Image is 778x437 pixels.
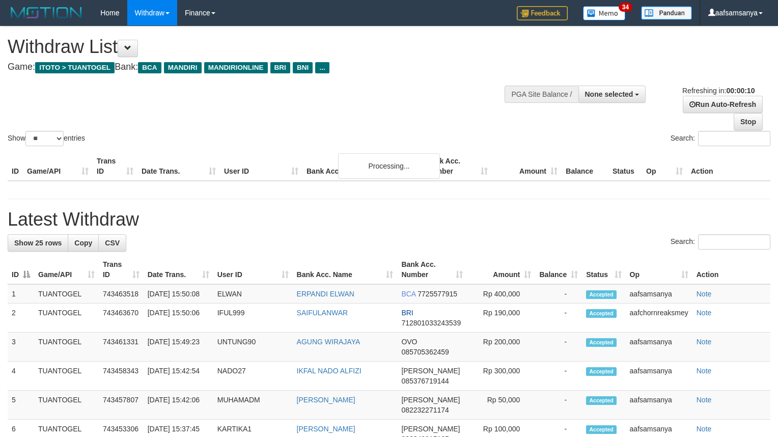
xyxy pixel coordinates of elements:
[626,362,692,391] td: aafsamsanya
[401,377,449,385] span: Copy 085376719144 to clipboard
[642,152,687,181] th: Op
[213,284,293,304] td: ELWAN
[8,152,23,181] th: ID
[137,152,220,181] th: Date Trans.
[505,86,578,103] div: PGA Site Balance /
[25,131,64,146] select: Showentries
[144,304,213,333] td: [DATE] 15:50:06
[586,309,617,318] span: Accepted
[213,304,293,333] td: IFUL999
[14,239,62,247] span: Show 25 rows
[586,290,617,299] span: Accepted
[683,96,763,113] a: Run Auto-Refresh
[8,62,509,72] h4: Game: Bank:
[138,62,161,73] span: BCA
[8,333,34,362] td: 3
[34,304,99,333] td: TUANTOGEL
[35,62,115,73] span: ITOTO > TUANTOGEL
[641,6,692,20] img: panduan.png
[297,396,355,404] a: [PERSON_NAME]
[692,255,770,284] th: Action
[338,153,440,179] div: Processing...
[213,255,293,284] th: User ID: activate to sort column ascending
[74,239,92,247] span: Copy
[467,391,535,420] td: Rp 50,000
[626,333,692,362] td: aafsamsanya
[401,319,461,327] span: Copy 712801033243539 to clipboard
[586,338,617,347] span: Accepted
[578,86,646,103] button: None selected
[98,234,126,252] a: CSV
[401,425,460,433] span: [PERSON_NAME]
[467,362,535,391] td: Rp 300,000
[8,304,34,333] td: 2
[220,152,302,181] th: User ID
[687,152,770,181] th: Action
[608,152,642,181] th: Status
[671,131,770,146] label: Search:
[213,333,293,362] td: UNTUNG90
[68,234,99,252] a: Copy
[626,284,692,304] td: aafsamsanya
[297,367,362,375] a: IKFAL NADO ALFIZI
[23,152,93,181] th: Game/API
[401,309,413,317] span: BRI
[626,255,692,284] th: Op: activate to sort column ascending
[8,255,34,284] th: ID: activate to sort column descending
[401,367,460,375] span: [PERSON_NAME]
[671,234,770,250] label: Search:
[697,425,712,433] a: Note
[535,255,582,284] th: Balance: activate to sort column ascending
[293,255,398,284] th: Bank Acc. Name: activate to sort column ascending
[535,362,582,391] td: -
[698,131,770,146] input: Search:
[93,152,137,181] th: Trans ID
[586,396,617,405] span: Accepted
[297,290,354,298] a: ERPANDI ELWAN
[467,255,535,284] th: Amount: activate to sort column ascending
[213,362,293,391] td: NADO27
[34,284,99,304] td: TUANTOGEL
[8,391,34,420] td: 5
[401,290,415,298] span: BCA
[8,131,85,146] label: Show entries
[492,152,562,181] th: Amount
[144,391,213,420] td: [DATE] 15:42:06
[397,255,466,284] th: Bank Acc. Number: activate to sort column ascending
[99,304,144,333] td: 743463670
[562,152,608,181] th: Balance
[105,239,120,247] span: CSV
[697,338,712,346] a: Note
[535,391,582,420] td: -
[8,5,85,20] img: MOTION_logo.png
[734,113,763,130] a: Stop
[144,284,213,304] td: [DATE] 15:50:08
[422,152,492,181] th: Bank Acc. Number
[586,367,617,376] span: Accepted
[297,309,348,317] a: SAIFULANWAR
[204,62,268,73] span: MANDIRIONLINE
[467,284,535,304] td: Rp 400,000
[34,255,99,284] th: Game/API: activate to sort column ascending
[401,396,460,404] span: [PERSON_NAME]
[293,62,313,73] span: BNI
[8,284,34,304] td: 1
[144,362,213,391] td: [DATE] 15:42:54
[583,6,626,20] img: Button%20Memo.svg
[401,406,449,414] span: Copy 082232271174 to clipboard
[99,284,144,304] td: 743463518
[8,362,34,391] td: 4
[302,152,422,181] th: Bank Acc. Name
[626,391,692,420] td: aafsamsanya
[697,396,712,404] a: Note
[682,87,755,95] span: Refreshing in:
[144,255,213,284] th: Date Trans.: activate to sort column ascending
[517,6,568,20] img: Feedback.jpg
[99,362,144,391] td: 743458343
[99,255,144,284] th: Trans ID: activate to sort column ascending
[315,62,329,73] span: ...
[297,338,360,346] a: AGUNG WIRAJAYA
[213,391,293,420] td: MUHAMADM
[535,284,582,304] td: -
[34,391,99,420] td: TUANTOGEL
